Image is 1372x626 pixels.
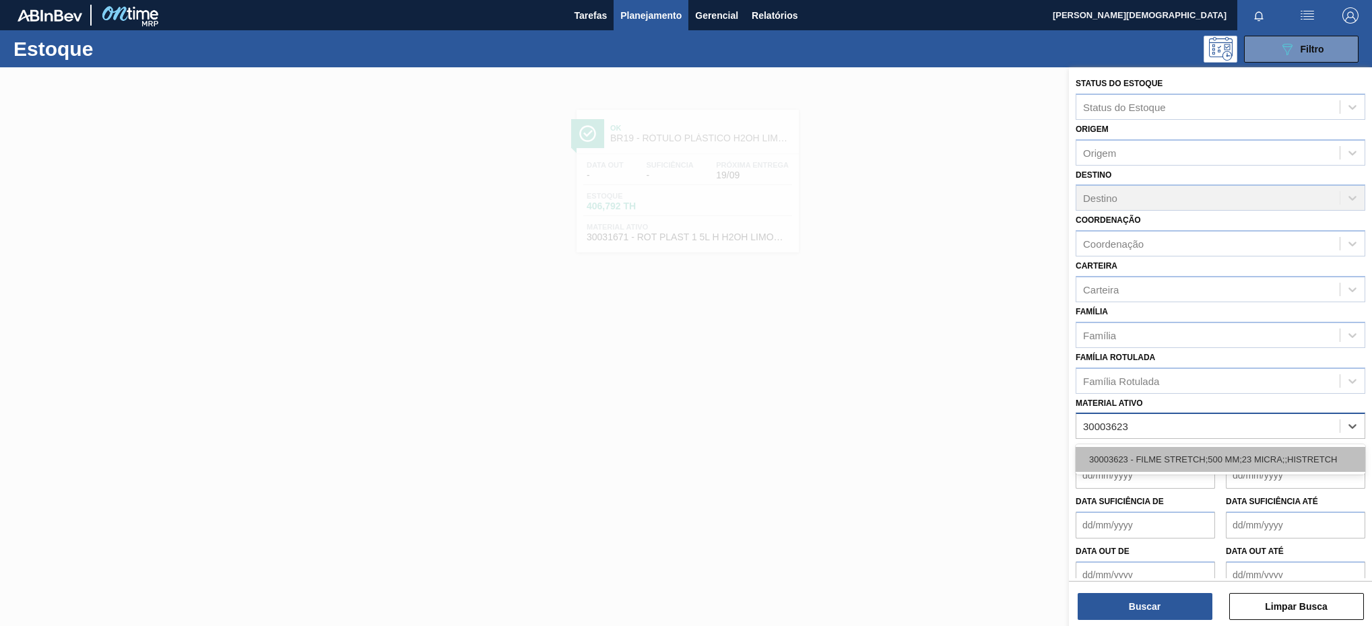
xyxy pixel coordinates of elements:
img: TNhmsLtSVTkK8tSr43FrP2fwEKptu5GPRR3wAAAABJRU5ErkJggg== [18,9,82,22]
span: Relatórios [752,7,797,24]
input: dd/mm/yyyy [1226,512,1365,538]
div: 30003623 - FILME STRETCH;500 MM;23 MICRA;;HISTRETCH [1076,447,1365,472]
span: Planejamento [620,7,682,24]
div: Coordenação [1083,238,1144,250]
div: Família Rotulada [1083,375,1159,386]
label: Data out de [1076,547,1130,556]
div: Família [1083,329,1116,341]
label: Origem [1076,125,1109,134]
div: Carteira [1083,283,1119,295]
h1: Estoque [13,41,217,57]
img: userActions [1299,7,1315,24]
label: Material ativo [1076,398,1143,408]
label: Data out até [1226,547,1284,556]
div: Pogramando: nenhum usuário selecionado [1204,36,1237,63]
input: dd/mm/yyyy [1226,561,1365,588]
span: Gerencial [695,7,738,24]
label: Coordenação [1076,215,1141,225]
img: Logout [1342,7,1359,24]
span: Tarefas [574,7,607,24]
div: Status do Estoque [1083,101,1166,112]
label: Família [1076,307,1108,316]
input: dd/mm/yyyy [1076,512,1215,538]
label: Status do Estoque [1076,79,1163,88]
button: Notificações [1237,6,1280,25]
input: dd/mm/yyyy [1076,462,1215,489]
label: Data suficiência de [1076,497,1164,506]
span: Filtro [1301,44,1324,55]
div: Origem [1083,147,1116,158]
label: Família Rotulada [1076,353,1155,362]
button: Filtro [1244,36,1359,63]
input: dd/mm/yyyy [1226,462,1365,489]
input: dd/mm/yyyy [1076,561,1215,588]
label: Destino [1076,170,1111,180]
label: Data suficiência até [1226,497,1318,506]
label: Carteira [1076,261,1117,271]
